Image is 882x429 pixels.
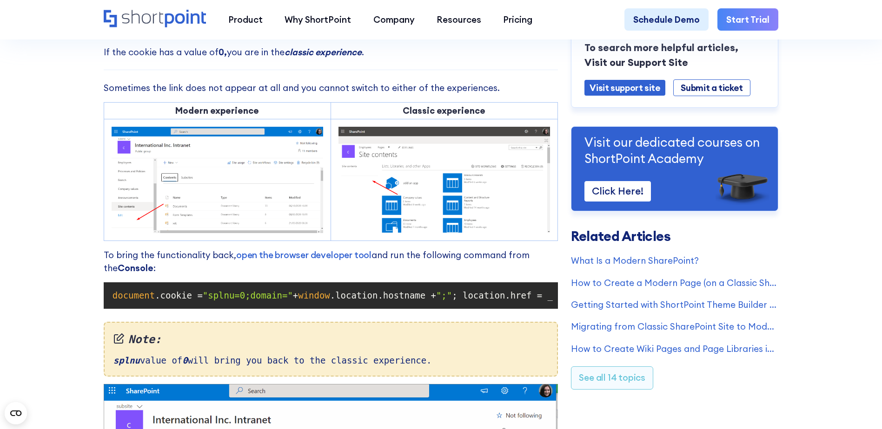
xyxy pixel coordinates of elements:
[717,8,778,30] a: Start Trial
[571,367,653,390] a: See all 14 topics
[113,355,140,365] em: splnu
[118,262,153,273] strong: Console
[503,13,532,26] div: Pricing
[104,10,206,29] a: Home
[624,8,709,30] a: Schedule Demo
[571,342,778,355] a: How to Create Wiki Pages and Page Libraries in SharePoint
[228,13,263,26] div: Product
[285,46,362,58] em: classic experience
[403,105,485,116] strong: Classic experience
[298,290,330,300] span: window
[584,135,765,167] p: Visit our dedicated courses on ShortPoint Academy
[571,230,778,243] h3: Related Articles
[274,8,362,30] a: Why ShortPoint
[584,182,651,201] a: Click Here!
[113,331,548,348] em: Note:
[104,248,558,275] p: To bring the functionality back, and run the following command from the :
[437,13,481,26] div: Resources
[425,8,492,30] a: Resources
[571,276,778,289] a: How to Create a Modern Page (on a Classic SharePoint Site)
[285,13,351,26] div: Why ShortPoint
[362,8,425,30] a: Company
[330,290,436,300] span: .location.hostname +
[836,384,882,429] iframe: Chat Widget
[584,40,765,70] p: To search more helpful articles, Visit our Support Site
[182,355,187,365] em: 0
[373,13,415,26] div: Company
[219,46,227,58] strong: 0,
[571,298,778,311] a: Getting Started with ShortPoint Theme Builder - Classic SharePoint Sites (Part 1)
[113,290,155,300] span: document
[571,320,778,333] a: Migrating from Classic SharePoint Site to Modern SharePoint Site (SharePoint Online)
[836,384,882,429] div: Chat-Widget
[104,322,558,377] div: value of will bring you back to the classic experience.
[217,8,273,30] a: Product
[104,81,558,94] p: Sometimes the link does not appear at all and you cannot switch to either of the experiences.
[492,8,544,30] a: Pricing
[584,80,665,96] a: Visit support site
[571,254,778,267] a: What Is a Modern SharePoint?
[236,249,371,260] a: open the browser developer tool
[293,290,298,300] span: +
[203,290,293,300] span: "splnu=0;domain="
[436,290,452,300] span: ";"
[155,290,203,300] span: .cookie =
[5,402,27,424] button: Open CMP widget
[175,105,259,116] strong: Modern experience
[452,290,765,300] span: ; location.href = _spPageContextInfo.webServerRelativeUrl +
[673,79,750,97] a: Submit a ticket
